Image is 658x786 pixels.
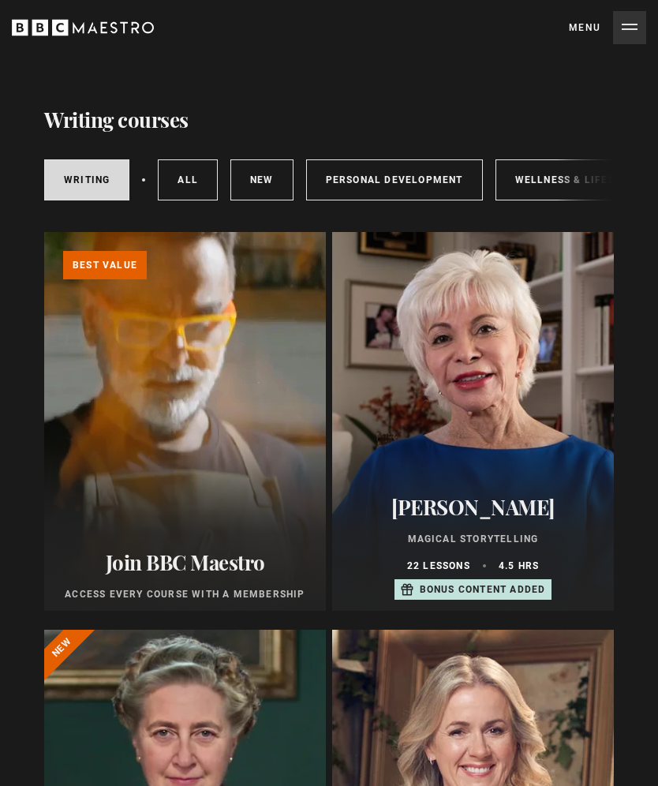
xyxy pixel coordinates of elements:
[12,16,154,39] svg: BBC Maestro
[342,532,604,546] p: Magical Storytelling
[499,559,539,573] p: 4.5 hrs
[569,11,646,44] button: Toggle navigation
[407,559,470,573] p: 22 lessons
[420,582,546,597] p: Bonus content added
[342,495,604,519] h2: [PERSON_NAME]
[306,159,483,200] a: Personal Development
[44,106,189,134] h1: Writing courses
[158,159,218,200] a: All
[230,159,293,200] a: New
[332,232,614,611] a: [PERSON_NAME] Magical Storytelling 22 lessons 4.5 hrs Bonus content added
[63,251,147,279] p: Best value
[44,159,129,200] a: Writing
